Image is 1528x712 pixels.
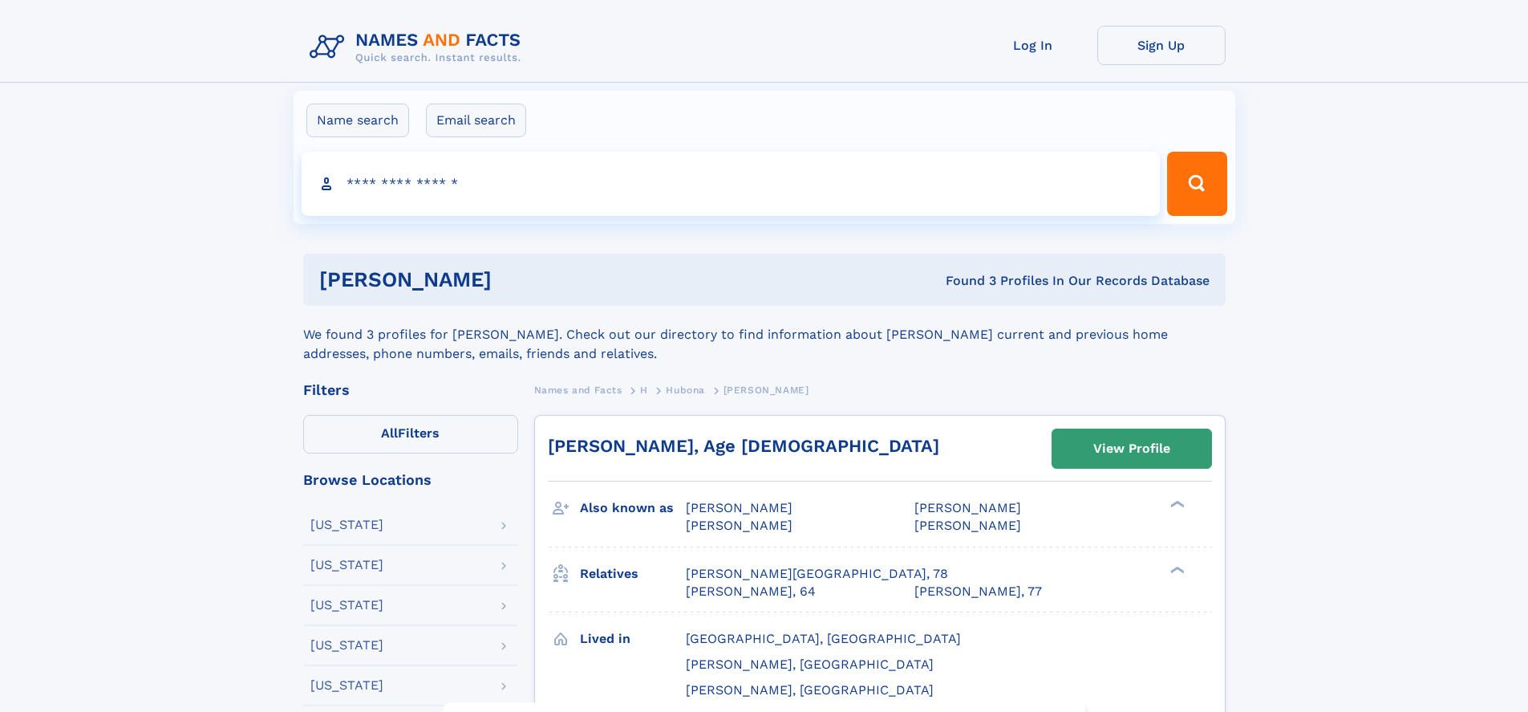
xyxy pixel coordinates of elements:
[548,436,939,456] a: [PERSON_NAME], Age [DEMOGRAPHIC_DATA]
[640,384,648,396] span: H
[319,270,719,290] h1: [PERSON_NAME]
[580,494,686,522] h3: Also known as
[1052,429,1211,468] a: View Profile
[310,679,383,692] div: [US_STATE]
[969,26,1097,65] a: Log In
[303,26,534,69] img: Logo Names and Facts
[310,639,383,652] div: [US_STATE]
[1166,499,1186,510] div: ❯
[303,415,518,454] label: Filters
[1167,152,1226,216] button: Search Button
[686,657,934,672] span: [PERSON_NAME], [GEOGRAPHIC_DATA]
[666,380,705,400] a: Hubona
[686,518,792,533] span: [PERSON_NAME]
[306,104,409,137] label: Name search
[580,560,686,588] h3: Relatives
[914,500,1021,515] span: [PERSON_NAME]
[686,682,934,698] span: [PERSON_NAME], [GEOGRAPHIC_DATA]
[666,384,705,396] span: Hubona
[381,425,398,441] span: All
[1166,564,1186,575] div: ❯
[310,559,383,572] div: [US_STATE]
[426,104,526,137] label: Email search
[686,631,961,646] span: [GEOGRAPHIC_DATA], [GEOGRAPHIC_DATA]
[686,565,948,583] a: [PERSON_NAME][GEOGRAPHIC_DATA], 78
[914,518,1021,533] span: [PERSON_NAME]
[580,625,686,653] h3: Lived in
[310,599,383,612] div: [US_STATE]
[303,306,1226,364] div: We found 3 profiles for [PERSON_NAME]. Check out our directory to find information about [PERSON_...
[302,152,1161,216] input: search input
[914,583,1042,600] a: [PERSON_NAME], 77
[303,383,518,397] div: Filters
[303,473,518,487] div: Browse Locations
[686,583,816,600] a: [PERSON_NAME], 64
[640,380,648,400] a: H
[310,519,383,531] div: [US_STATE]
[1093,430,1170,467] div: View Profile
[723,384,809,396] span: [PERSON_NAME]
[686,500,792,515] span: [PERSON_NAME]
[534,380,622,400] a: Names and Facts
[719,272,1210,290] div: Found 3 Profiles In Our Records Database
[1097,26,1226,65] a: Sign Up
